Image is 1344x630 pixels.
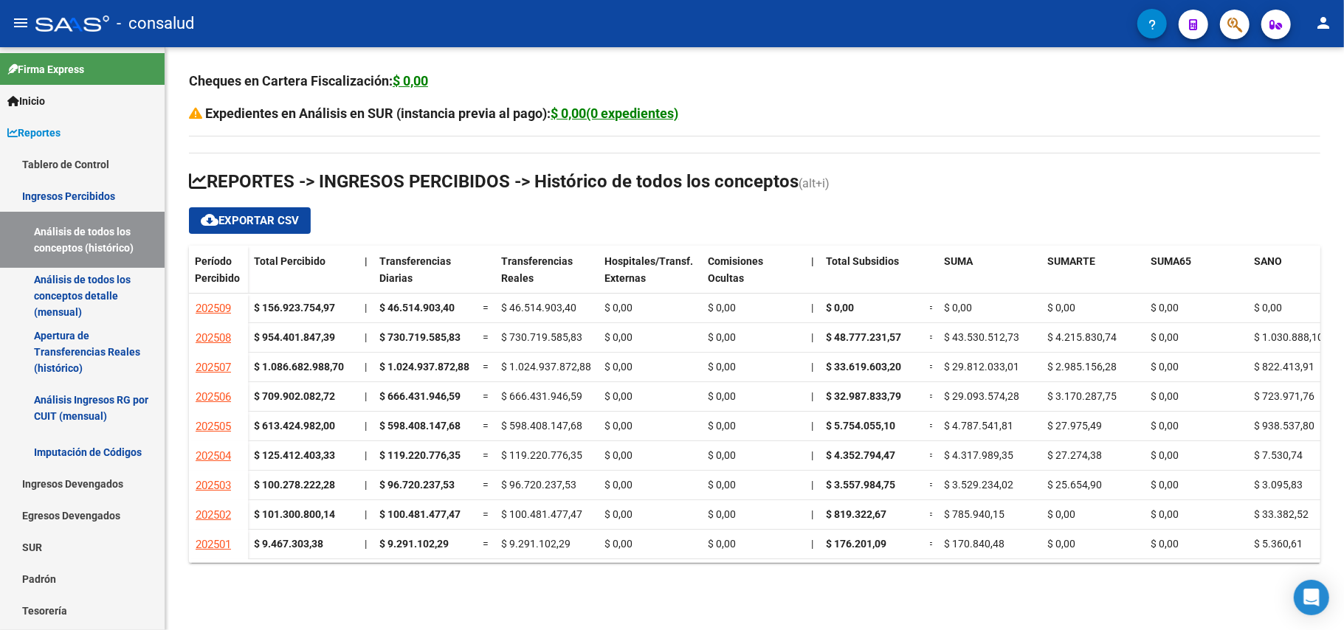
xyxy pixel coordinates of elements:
[1151,390,1179,402] span: $ 0,00
[944,420,1013,432] span: $ 4.787.541,81
[501,361,591,373] span: $ 1.024.937.872,88
[501,302,576,314] span: $ 46.514.903,40
[379,331,461,343] span: $ 730.719.585,83
[501,390,582,402] span: $ 666.431.946,59
[501,479,576,491] span: $ 96.720.237,53
[1151,255,1191,267] span: SUMA65
[1254,361,1314,373] span: $ 822.413,91
[708,538,736,550] span: $ 0,00
[1254,538,1303,550] span: $ 5.360,61
[483,390,489,402] span: =
[826,538,886,550] span: $ 176.201,09
[944,479,1013,491] span: $ 3.529.234,02
[708,331,736,343] span: $ 0,00
[117,7,194,40] span: - consalud
[379,255,451,284] span: Transferencias Diarias
[1151,479,1179,491] span: $ 0,00
[196,538,231,551] span: 202501
[379,361,469,373] span: $ 1.024.937.872,88
[826,420,895,432] span: $ 5.754.055,10
[708,479,736,491] span: $ 0,00
[196,449,231,463] span: 202504
[1254,390,1314,402] span: $ 723.971,76
[944,390,1019,402] span: $ 29.093.574,28
[944,449,1013,461] span: $ 4.317.989,35
[12,14,30,32] mat-icon: menu
[379,302,455,314] span: $ 46.514.903,40
[929,479,935,491] span: =
[944,331,1019,343] span: $ 43.530.512,73
[483,331,489,343] span: =
[483,449,489,461] span: =
[254,331,335,343] strong: $ 954.401.847,39
[254,538,323,550] strong: $ 9.467.303,38
[929,302,935,314] span: =
[483,361,489,373] span: =
[501,255,573,284] span: Transferencias Reales
[201,211,218,229] mat-icon: cloud_download
[708,361,736,373] span: $ 0,00
[944,255,973,267] span: SUMA
[365,331,367,343] span: |
[599,246,702,308] datatable-header-cell: Hospitales/Transf. Externas
[393,71,428,91] div: $ 0,00
[7,125,61,141] span: Reportes
[1151,508,1179,520] span: $ 0,00
[826,361,901,373] span: $ 33.619.603,20
[811,508,813,520] span: |
[604,331,633,343] span: $ 0,00
[254,508,335,520] strong: $ 101.300.800,14
[501,331,582,343] span: $ 730.719.585,83
[7,61,84,77] span: Firma Express
[826,449,895,461] span: $ 4.352.794,47
[248,246,359,308] datatable-header-cell: Total Percibido
[359,246,373,308] datatable-header-cell: |
[373,246,477,308] datatable-header-cell: Transferencias Diarias
[1254,449,1303,461] span: $ 7.530,74
[929,508,935,520] span: =
[1047,508,1075,520] span: $ 0,00
[1047,449,1102,461] span: $ 27.274,38
[708,302,736,314] span: $ 0,00
[944,361,1019,373] span: $ 29.812.033,01
[1254,420,1314,432] span: $ 938.537,80
[501,420,582,432] span: $ 598.408.147,68
[826,479,895,491] span: $ 3.557.984,75
[189,73,428,89] strong: Cheques en Cartera Fiscalización:
[708,255,763,284] span: Comisiones Ocultas
[929,420,935,432] span: =
[189,207,311,234] button: Exportar CSV
[1254,255,1282,267] span: SANO
[604,420,633,432] span: $ 0,00
[1047,538,1075,550] span: $ 0,00
[1047,361,1117,373] span: $ 2.985.156,28
[1047,302,1075,314] span: $ 0,00
[501,449,582,461] span: $ 119.220.776,35
[196,302,231,315] span: 202509
[7,93,45,109] span: Inicio
[1047,331,1117,343] span: $ 4.215.830,74
[1254,508,1309,520] span: $ 33.382,52
[826,302,854,314] span: $ 0,00
[196,508,231,522] span: 202502
[1151,420,1179,432] span: $ 0,00
[483,479,489,491] span: =
[708,508,736,520] span: $ 0,00
[196,479,231,492] span: 202503
[1314,14,1332,32] mat-icon: person
[1047,390,1117,402] span: $ 3.170.287,75
[929,361,935,373] span: =
[365,479,367,491] span: |
[944,302,972,314] span: $ 0,00
[811,420,813,432] span: |
[379,479,455,491] span: $ 96.720.237,53
[811,302,813,314] span: |
[1151,331,1179,343] span: $ 0,00
[201,214,299,227] span: Exportar CSV
[805,246,820,308] datatable-header-cell: |
[811,479,813,491] span: |
[702,246,805,308] datatable-header-cell: Comisiones Ocultas
[254,361,344,373] strong: $ 1.086.682.988,70
[1151,449,1179,461] span: $ 0,00
[929,538,935,550] span: =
